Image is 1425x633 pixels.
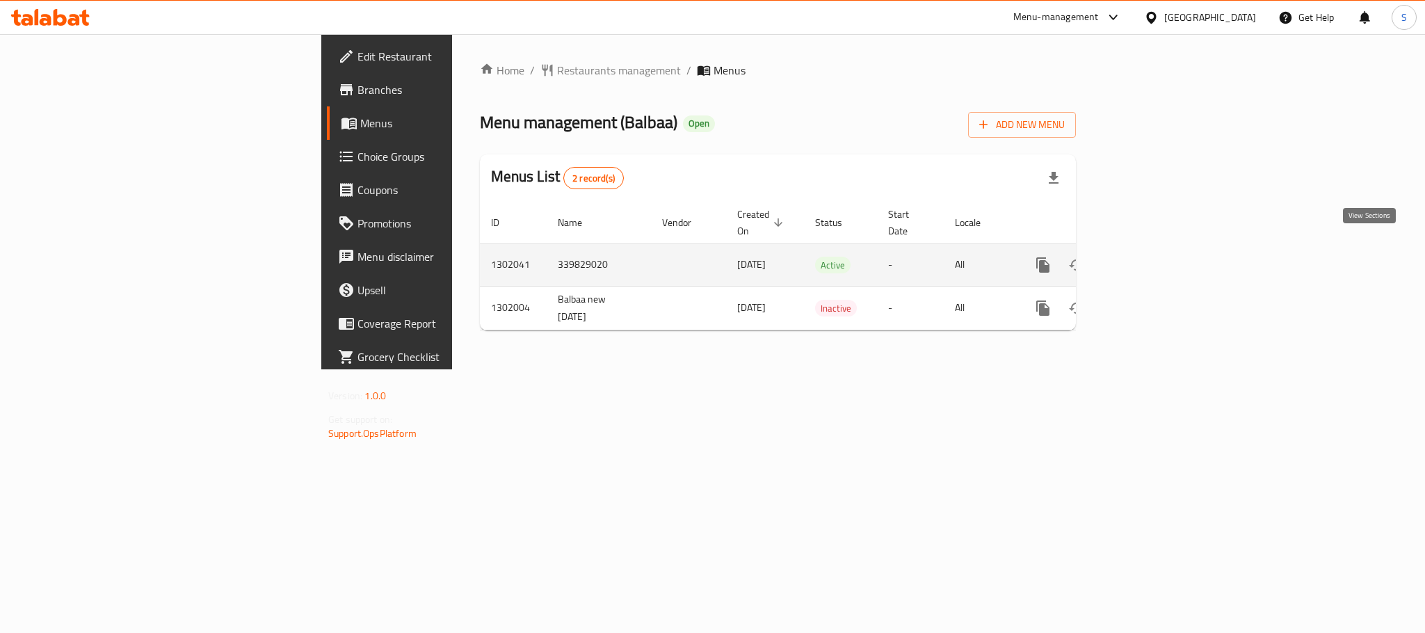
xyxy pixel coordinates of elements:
[357,215,548,232] span: Promotions
[357,348,548,365] span: Grocery Checklist
[815,214,860,231] span: Status
[714,62,746,79] span: Menus
[557,62,681,79] span: Restaurants management
[877,243,944,286] td: -
[686,62,691,79] li: /
[327,240,559,273] a: Menu disclaimer
[877,286,944,330] td: -
[327,340,559,374] a: Grocery Checklist
[327,273,559,307] a: Upsell
[815,301,857,316] span: Inactive
[1015,202,1171,244] th: Actions
[327,173,559,207] a: Coupons
[737,206,787,239] span: Created On
[1164,10,1256,25] div: [GEOGRAPHIC_DATA]
[979,116,1065,134] span: Add New Menu
[737,298,766,316] span: [DATE]
[357,81,548,98] span: Branches
[327,140,559,173] a: Choice Groups
[815,257,851,273] span: Active
[1027,291,1060,325] button: more
[944,243,1015,286] td: All
[540,62,681,79] a: Restaurants management
[1060,291,1093,325] button: Change Status
[357,282,548,298] span: Upsell
[1037,161,1070,195] div: Export file
[480,202,1171,330] table: enhanced table
[357,48,548,65] span: Edit Restaurant
[737,255,766,273] span: [DATE]
[558,214,600,231] span: Name
[955,214,999,231] span: Locale
[357,315,548,332] span: Coverage Report
[327,307,559,340] a: Coverage Report
[1060,248,1093,282] button: Change Status
[364,387,386,405] span: 1.0.0
[357,182,548,198] span: Coupons
[357,148,548,165] span: Choice Groups
[888,206,927,239] span: Start Date
[563,167,624,189] div: Total records count
[683,115,715,132] div: Open
[480,62,1076,79] nav: breadcrumb
[564,172,623,185] span: 2 record(s)
[328,410,392,428] span: Get support on:
[683,118,715,129] span: Open
[547,286,651,330] td: Balbaa new [DATE]
[1013,9,1099,26] div: Menu-management
[327,40,559,73] a: Edit Restaurant
[491,166,624,189] h2: Menus List
[944,286,1015,330] td: All
[547,243,651,286] td: 339829020
[491,214,517,231] span: ID
[327,73,559,106] a: Branches
[328,424,417,442] a: Support.OpsPlatform
[327,207,559,240] a: Promotions
[357,248,548,265] span: Menu disclaimer
[1027,248,1060,282] button: more
[480,106,677,138] span: Menu management ( Balbaa )
[327,106,559,140] a: Menus
[662,214,709,231] span: Vendor
[968,112,1076,138] button: Add New Menu
[1401,10,1407,25] span: S
[328,387,362,405] span: Version:
[360,115,548,131] span: Menus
